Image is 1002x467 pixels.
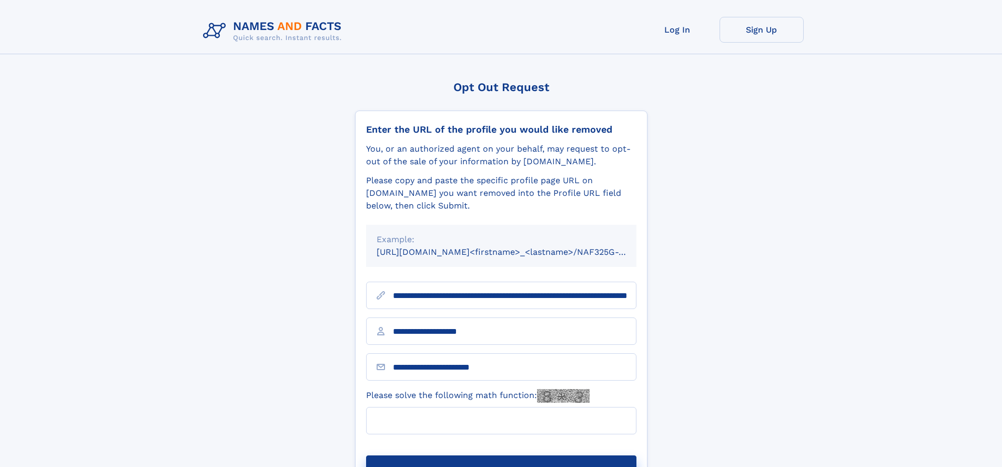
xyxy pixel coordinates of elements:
div: Please copy and paste the specific profile page URL on [DOMAIN_NAME] you want removed into the Pr... [366,174,636,212]
label: Please solve the following math function: [366,389,590,403]
div: Enter the URL of the profile you would like removed [366,124,636,135]
div: Opt Out Request [355,81,647,94]
a: Sign Up [720,17,804,43]
div: You, or an authorized agent on your behalf, may request to opt-out of the sale of your informatio... [366,143,636,168]
small: [URL][DOMAIN_NAME]<firstname>_<lastname>/NAF325G-xxxxxxxx [377,247,656,257]
a: Log In [635,17,720,43]
img: Logo Names and Facts [199,17,350,45]
div: Example: [377,233,626,246]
